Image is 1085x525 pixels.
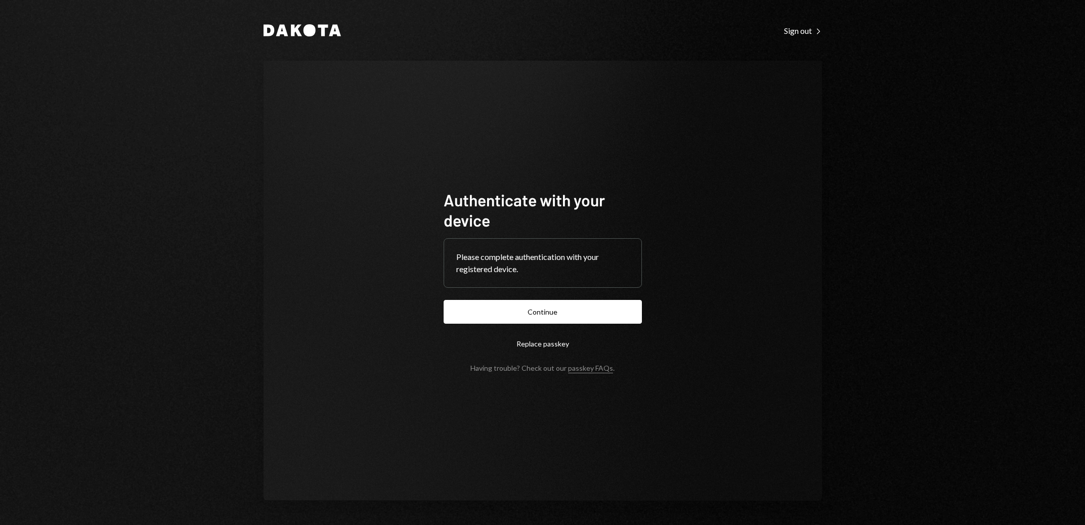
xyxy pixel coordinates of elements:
a: passkey FAQs [568,364,613,373]
a: Sign out [784,25,822,36]
button: Continue [444,300,642,324]
div: Having trouble? Check out our . [470,364,615,372]
div: Please complete authentication with your registered device. [456,251,629,275]
h1: Authenticate with your device [444,190,642,230]
button: Replace passkey [444,332,642,356]
div: Sign out [784,26,822,36]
